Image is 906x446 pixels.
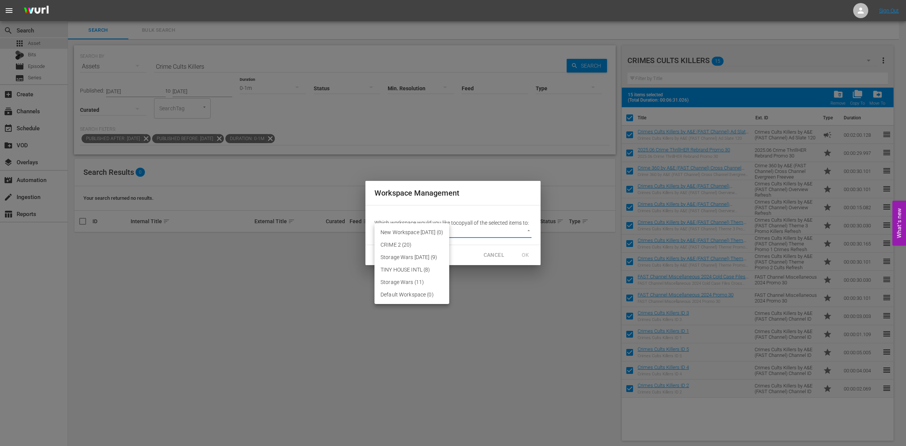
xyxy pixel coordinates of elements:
[374,239,449,251] li: CRIME 2 (20)
[374,276,449,289] li: Storage Wars (11)
[374,264,449,276] li: TINY HOUSE INTL (8)
[5,6,14,15] span: menu
[18,2,54,20] img: ans4CAIJ8jUAAAAAAAAAAAAAAAAAAAAAAAAgQb4GAAAAAAAAAAAAAAAAAAAAAAAAJMjXAAAAAAAAAAAAAAAAAAAAAAAAgAT5G...
[374,289,449,301] li: Default Workspace (0)
[879,8,899,14] a: Sign Out
[374,251,449,264] li: Storage Wars [DATE] (9)
[374,226,449,239] li: New Workspace [DATE] (0)
[892,201,906,245] button: Open Feedback Widget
